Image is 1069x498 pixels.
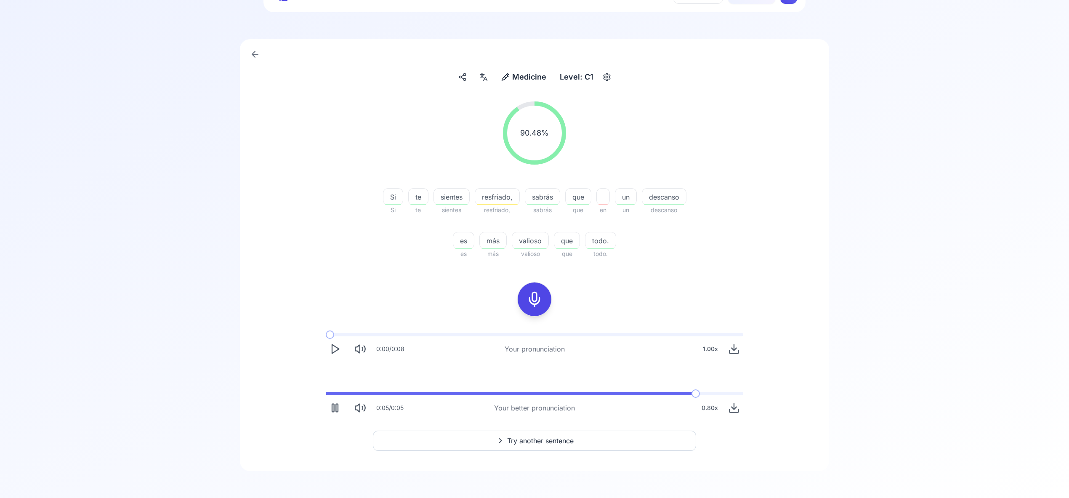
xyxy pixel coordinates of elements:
div: 0.80 x [698,399,721,416]
button: Play [326,340,344,358]
button: más [479,232,507,249]
span: Si [383,205,403,215]
button: es [453,232,474,249]
span: valioso [512,236,548,246]
button: Si [383,188,403,205]
span: un [615,192,636,202]
button: Medicine [498,69,550,85]
span: todo. [585,236,616,246]
button: Level: C1 [556,69,614,85]
span: Si [383,192,403,202]
div: Level: C1 [556,69,597,85]
button: un [615,188,637,205]
button: que [565,188,591,205]
div: 1.00 x [699,341,721,357]
button: Download audio [725,340,743,358]
button: Download audio [725,399,743,417]
button: valioso [512,232,549,249]
button: sabrás [525,188,560,205]
span: en [596,205,610,215]
button: Pause [326,399,344,417]
span: valioso [512,249,549,259]
span: 90.48 % [520,127,549,139]
button: te [408,188,428,205]
span: que [554,236,580,246]
span: que [565,205,591,215]
div: 0:05 / 0:05 [376,404,404,412]
span: que [554,249,580,259]
span: te [408,205,428,215]
span: te [409,192,428,202]
span: sientes [434,192,469,202]
span: es [453,249,474,259]
button: descanso [642,188,686,205]
div: 0:00 / 0:08 [376,345,404,353]
span: resfriado, [475,192,519,202]
button: todo. [585,232,616,249]
div: Your pronunciation [505,344,565,354]
button: que [554,232,580,249]
div: Your better pronunciation [494,403,575,413]
span: más [480,236,506,246]
button: resfriado, [475,188,520,205]
span: Try another sentence [507,436,574,446]
span: resfriado, [475,205,520,215]
button: Try another sentence [373,431,696,451]
span: sabrás [525,205,560,215]
span: descanso [642,192,686,202]
span: sientes [433,205,470,215]
span: que [566,192,591,202]
span: un [615,205,637,215]
span: descanso [642,205,686,215]
button: Mute [351,399,370,417]
button: sientes [433,188,470,205]
span: es [453,236,474,246]
span: Medicine [512,71,546,83]
button: Mute [351,340,370,358]
span: más [479,249,507,259]
span: sabrás [525,192,560,202]
span: todo. [585,249,616,259]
